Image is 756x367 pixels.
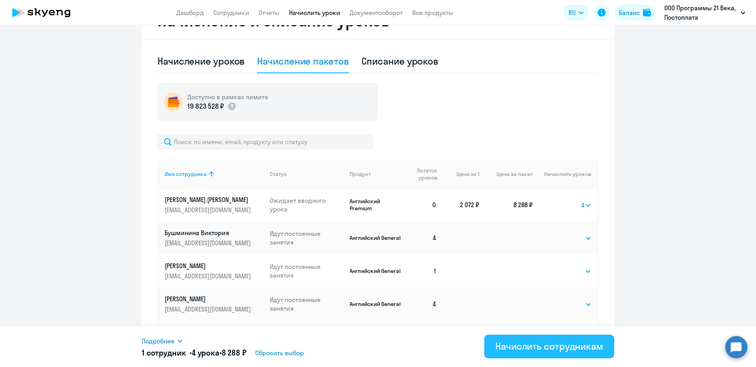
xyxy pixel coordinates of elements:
button: Балансbalance [614,5,656,20]
span: Подробнее [142,336,174,346]
button: RU [563,5,589,20]
a: Сотрудники [213,9,249,17]
td: 4 [403,221,443,254]
p: Английский General [350,300,403,308]
img: balance [643,9,651,17]
p: Английский Premium [350,198,403,212]
a: [PERSON_NAME][EMAIL_ADDRESS][DOMAIN_NAME] [165,261,263,280]
a: Дашборд [176,9,204,17]
p: Ожидает вводного урока [270,196,344,213]
div: Баланс [619,8,640,17]
div: Начисление пакетов [257,55,348,67]
div: Имя сотрудника [165,171,263,178]
div: Продукт [350,171,403,178]
p: Идут постоянные занятия [270,295,344,313]
p: Английский General [350,234,403,241]
th: Начислить уроков [533,160,598,188]
p: Бушминина Виктория [165,228,253,237]
span: 4 урока [192,348,219,358]
a: Документооборот [350,9,403,17]
td: 4 [403,287,443,321]
img: wallet-circle.png [164,93,183,111]
div: Начислить сотрудникам [495,340,603,352]
span: RU [569,8,576,17]
div: Имя сотрудника [165,171,207,178]
a: [PERSON_NAME][EMAIL_ADDRESS][DOMAIN_NAME] [165,295,263,313]
p: 19 823 528 ₽ [187,101,224,111]
button: ООО Программы 21 Века, Постоплата [660,3,749,22]
div: Остаток уроков [409,167,443,181]
p: [PERSON_NAME] [165,295,253,303]
th: Цена за пакет [479,160,533,188]
a: [PERSON_NAME] [PERSON_NAME][EMAIL_ADDRESS][DOMAIN_NAME] [165,195,263,214]
span: Сбросить выбор [255,348,304,358]
td: 0 [403,321,443,354]
a: Отчеты [259,9,280,17]
span: 8 288 ₽ [222,348,246,358]
td: 2 072 ₽ [443,188,479,221]
a: Начислить уроки [289,9,340,17]
h2: Начисление и списание уроков [157,11,598,30]
p: Идут постоянные занятия [270,229,344,247]
th: Цена за 1 [443,160,479,188]
div: Списание уроков [361,55,439,67]
div: Начисление уроков [157,55,245,67]
p: [EMAIL_ADDRESS][DOMAIN_NAME] [165,305,253,313]
div: Статус [270,171,344,178]
td: 0 [403,188,443,221]
p: Идут постоянные занятия [270,262,344,280]
p: [PERSON_NAME] [PERSON_NAME] [165,195,253,204]
h5: 1 сотрудник • • [142,347,246,358]
button: Начислить сотрудникам [484,335,614,358]
span: Остаток уроков [409,167,437,181]
p: ООО Программы 21 Века, Постоплата [664,3,737,22]
p: [PERSON_NAME] [165,261,253,270]
div: Статус [270,171,287,178]
td: 8 288 ₽ [479,188,533,221]
td: 1 [403,254,443,287]
p: Английский General [350,267,403,274]
h5: Доступно в рамках лимита [187,93,268,101]
a: Все продукты [412,9,453,17]
p: [EMAIL_ADDRESS][DOMAIN_NAME] [165,272,253,280]
div: Продукт [350,171,371,178]
a: Бушминина Виктория[EMAIL_ADDRESS][DOMAIN_NAME] [165,228,263,247]
input: Поиск по имени, email, продукту или статусу [157,134,373,150]
p: [EMAIL_ADDRESS][DOMAIN_NAME] [165,206,253,214]
p: [EMAIL_ADDRESS][DOMAIN_NAME] [165,239,253,247]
